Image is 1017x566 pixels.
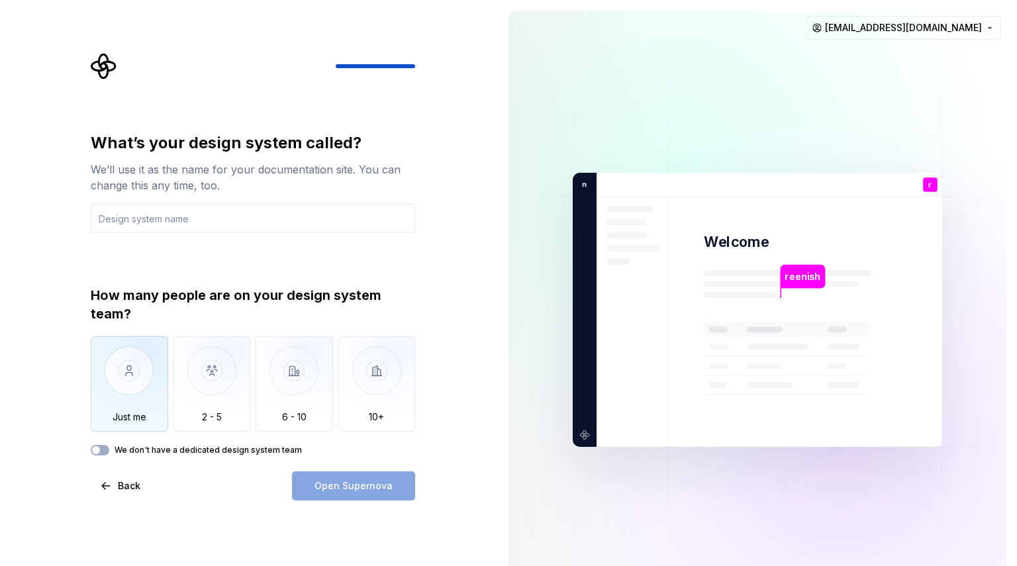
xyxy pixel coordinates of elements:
[825,21,982,34] span: [EMAIL_ADDRESS][DOMAIN_NAME]
[91,204,415,233] input: Design system name
[91,471,152,500] button: Back
[115,445,302,455] label: We don't have a dedicated design system team
[806,16,1001,40] button: [EMAIL_ADDRESS][DOMAIN_NAME]
[91,53,117,79] svg: Supernova Logo
[91,162,415,193] div: We’ll use it as the name for your documentation site. You can change this any time, too.
[704,232,769,252] p: Welcome
[577,179,587,191] p: n
[91,286,415,323] div: How many people are on your design system team?
[118,479,140,493] span: Back
[785,269,820,284] p: reenish
[91,132,415,154] div: What’s your design system called?
[928,181,932,189] p: r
